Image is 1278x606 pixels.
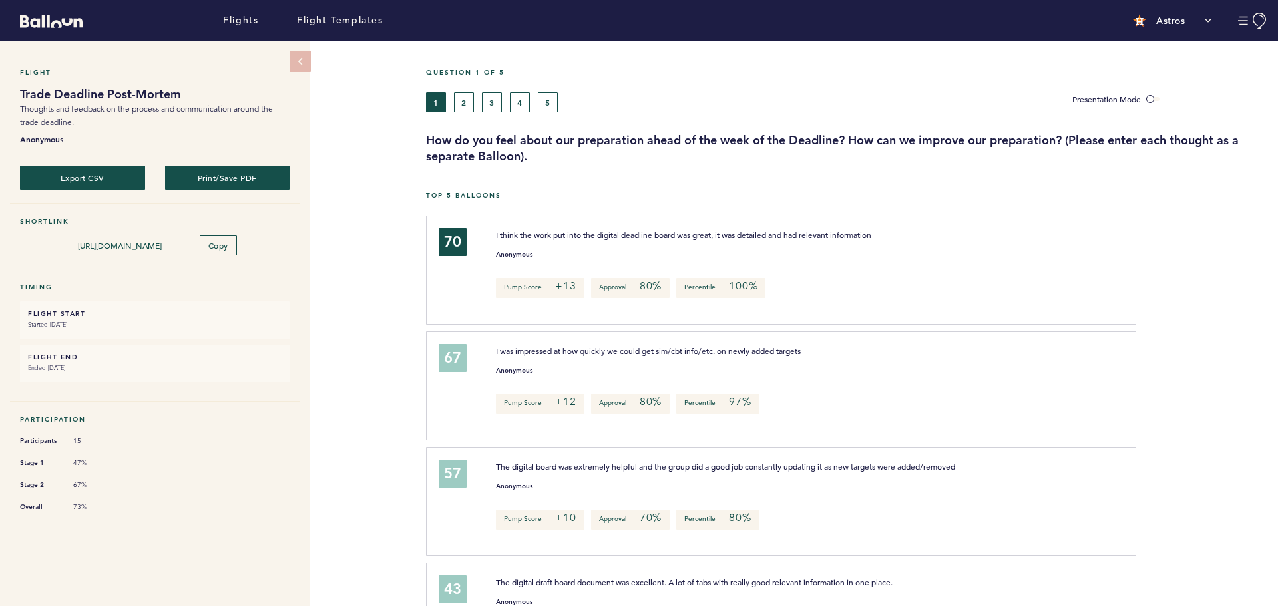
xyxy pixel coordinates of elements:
button: Astros [1126,7,1218,34]
em: 80% [640,279,662,293]
span: I think the work put into the digital deadline board was great, it was detailed and had relevant ... [496,229,871,240]
p: Percentile [676,394,759,414]
small: Ended [DATE] [28,361,282,375]
div: 43 [439,575,467,603]
button: Manage Account [1238,13,1268,29]
svg: Balloon [20,15,83,28]
p: Pump Score [496,278,584,298]
p: Percentile [676,510,759,530]
small: Started [DATE] [28,318,282,331]
em: 80% [729,511,751,524]
span: The digital draft board document was excellent. A lot of tabs with really good relevant informati... [496,577,893,587]
span: Presentation Mode [1072,94,1141,104]
button: Export CSV [20,166,145,190]
h5: Question 1 of 5 [426,68,1268,76]
button: Print/Save PDF [165,166,290,190]
span: Overall [20,500,60,514]
p: Approval [591,510,670,530]
h5: Flight [20,68,290,76]
em: 80% [640,395,662,408]
button: 2 [454,92,474,112]
button: 4 [510,92,530,112]
span: Stage 1 [20,456,60,470]
em: 70% [640,511,662,524]
button: 3 [482,92,502,112]
button: 5 [538,92,558,112]
button: Copy [200,235,237,255]
span: Participants [20,434,60,448]
h5: Participation [20,415,290,424]
em: +12 [555,395,576,408]
button: 1 [426,92,446,112]
p: Pump Score [496,510,584,530]
h6: FLIGHT START [28,309,282,318]
em: 97% [729,395,751,408]
span: Thoughts and feedback on the process and communication around the trade deadline. [20,104,273,127]
p: Approval [591,394,670,414]
em: +10 [555,511,576,524]
h5: Shortlink [20,217,290,226]
span: 15 [73,436,113,446]
div: 57 [439,460,467,488]
a: Balloon [10,13,83,27]
div: 70 [439,228,467,256]
span: I was impressed at how quickly we could get sim/cbt info/etc. on newly added targets [496,345,801,356]
span: 67% [73,480,113,490]
span: The digital board was extremely helpful and the group did a good job constantly updating it as ne... [496,461,955,472]
h3: How do you feel about our preparation ahead of the week of the Deadline? How can we improve our p... [426,132,1268,164]
a: Flights [223,13,258,28]
span: Stage 2 [20,478,60,492]
p: Astros [1156,14,1185,27]
h6: FLIGHT END [28,353,282,361]
small: Anonymous [496,251,532,258]
h5: Top 5 Balloons [426,191,1268,200]
div: 67 [439,344,467,372]
p: Approval [591,278,670,298]
em: 100% [729,279,757,293]
span: 73% [73,502,113,512]
a: Flight Templates [297,13,383,28]
span: Copy [208,240,228,251]
p: Percentile [676,278,765,298]
small: Anonymous [496,367,532,374]
small: Anonymous [496,483,532,490]
span: 47% [73,458,113,468]
b: Anonymous [20,132,290,146]
em: +13 [555,279,576,293]
p: Pump Score [496,394,584,414]
h1: Trade Deadline Post-Mortem [20,86,290,102]
h5: Timing [20,283,290,291]
small: Anonymous [496,599,532,605]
